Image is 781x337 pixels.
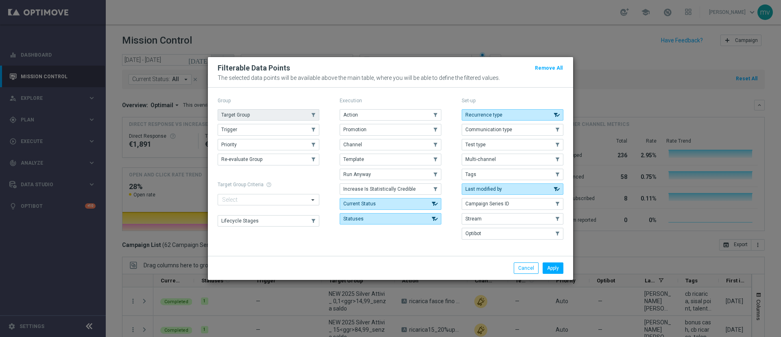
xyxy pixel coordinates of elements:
button: Re-evaluate Group [218,154,319,165]
button: Apply [543,262,563,274]
span: Target Group [221,112,250,118]
h2: Filterable Data Points [218,63,290,73]
button: Target Group [218,109,319,121]
span: Recurrence type [465,112,502,118]
span: Re-evaluate Group [221,156,262,162]
button: Multi-channel [462,154,563,165]
button: Current Status [340,198,441,209]
span: Action [343,112,358,118]
p: The selected data points will be available above the main table, where you will be able to define... [218,75,563,81]
span: Priority [221,142,237,148]
span: Last modified by [465,186,502,192]
h1: Target Group Criteria [218,182,319,187]
button: Priority [218,139,319,150]
span: Multi-channel [465,156,496,162]
button: Run Anyway [340,169,441,180]
span: Lifecycle Stages [221,218,259,224]
span: Trigger [221,127,237,132]
button: Test type [462,139,563,150]
button: Recurrence type [462,109,563,121]
span: Current Status [343,201,376,207]
span: Template [343,156,364,162]
p: Group [218,97,319,104]
button: Cancel [514,262,539,274]
span: Stream [465,216,482,222]
button: Channel [340,139,441,150]
span: help_outline [266,182,272,187]
span: Statuses [343,216,364,222]
span: Tags [465,172,476,177]
span: Communication type [465,127,512,132]
p: Execution [340,97,441,104]
button: Optibot [462,228,563,239]
span: Optibot [465,231,481,236]
button: Template [340,154,441,165]
p: Set-up [462,97,563,104]
button: Action [340,109,441,121]
button: Stream [462,213,563,225]
button: Lifecycle Stages [218,215,319,227]
span: Test type [465,142,486,148]
button: Campaign Series ID [462,198,563,209]
span: Campaign Series ID [465,201,509,207]
span: Increase Is Statistically Credible [343,186,416,192]
button: Communication type [462,124,563,135]
span: Run Anyway [343,172,371,177]
button: Increase Is Statistically Credible [340,183,441,195]
button: Statuses [340,213,441,225]
button: Remove All [534,64,563,73]
button: Promotion [340,124,441,135]
button: Trigger [218,124,319,135]
button: Tags [462,169,563,180]
span: Channel [343,142,362,148]
button: Last modified by [462,183,563,195]
span: Promotion [343,127,367,132]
